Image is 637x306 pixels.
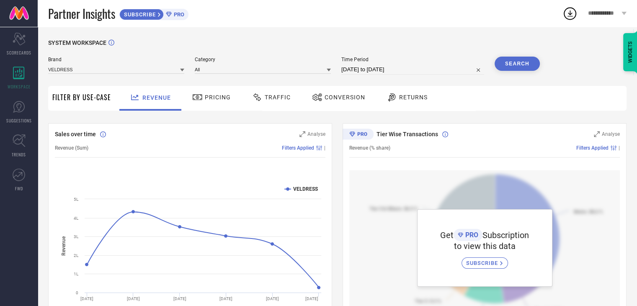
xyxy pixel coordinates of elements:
[482,230,529,240] span: Subscription
[48,5,115,22] span: Partner Insights
[265,94,291,101] span: Traffic
[120,11,158,18] span: SUBSCRIBE
[55,145,88,151] span: Revenue (Sum)
[325,94,365,101] span: Conversion
[307,131,325,137] span: Analyse
[341,57,484,62] span: Time Period
[142,94,171,101] span: Revenue
[463,231,478,239] span: PRO
[399,94,428,101] span: Returns
[127,296,140,301] text: [DATE]
[172,11,184,18] span: PRO
[80,296,93,301] text: [DATE]
[61,236,67,255] tspan: Revenue
[205,94,231,101] span: Pricing
[74,234,79,239] text: 3L
[377,131,438,137] span: Tier Wise Transactions
[55,131,96,137] span: Sales over time
[293,186,318,192] text: VELDRESS
[15,185,23,192] span: FWD
[440,230,454,240] span: Get
[466,260,500,266] span: SUBSCRIBE
[282,145,314,151] span: Filters Applied
[462,251,508,269] a: SUBSCRIBE
[495,57,540,71] button: Search
[48,39,106,46] span: SYSTEM WORKSPACE
[6,117,32,124] span: SUGGESTIONS
[299,131,305,137] svg: Zoom
[8,83,31,90] span: WORKSPACE
[74,216,79,220] text: 4L
[7,49,31,56] span: SCORECARDS
[219,296,232,301] text: [DATE]
[74,272,79,276] text: 1L
[266,296,279,301] text: [DATE]
[12,151,26,158] span: TRENDS
[324,145,325,151] span: |
[74,197,79,202] text: 5L
[341,65,484,75] input: Select time period
[74,253,79,258] text: 2L
[349,145,390,151] span: Revenue (% share)
[52,92,111,102] span: Filter By Use-Case
[305,296,318,301] text: [DATE]
[619,145,620,151] span: |
[576,145,609,151] span: Filters Applied
[119,7,188,20] a: SUBSCRIBEPRO
[173,296,186,301] text: [DATE]
[594,131,600,137] svg: Zoom
[195,57,331,62] span: Category
[562,6,578,21] div: Open download list
[454,241,516,251] span: to view this data
[602,131,620,137] span: Analyse
[48,57,184,62] span: Brand
[343,129,374,141] div: Premium
[76,290,78,295] text: 0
